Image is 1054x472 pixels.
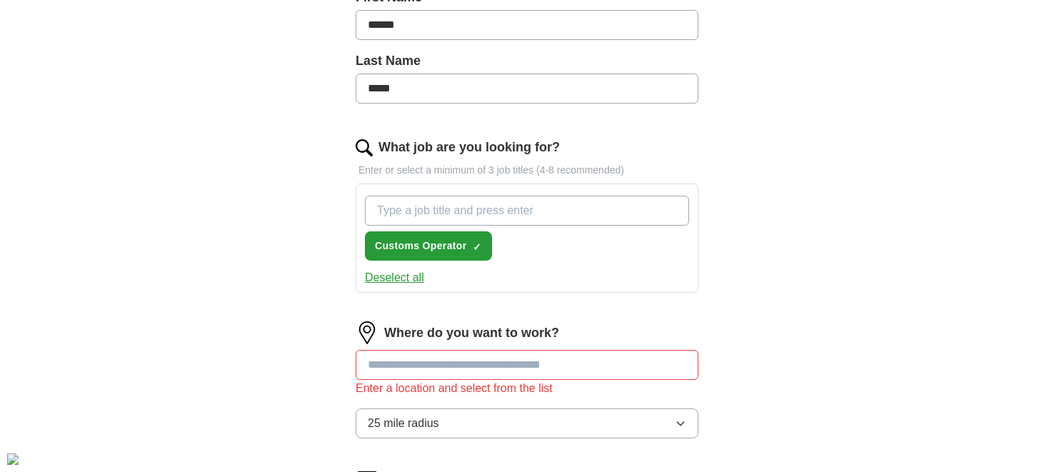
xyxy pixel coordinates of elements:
[365,231,492,261] button: Customs Operator✓
[365,196,689,226] input: Type a job title and press enter
[356,163,698,178] p: Enter or select a minimum of 3 job titles (4-8 recommended)
[356,321,378,344] img: location.png
[356,51,698,71] label: Last Name
[473,241,481,253] span: ✓
[356,408,698,438] button: 25 mile radius
[356,380,698,397] div: Enter a location and select from the list
[378,138,560,157] label: What job are you looking for?
[365,269,424,286] button: Deselect all
[7,453,19,465] div: Cookie consent button
[384,323,559,343] label: Where do you want to work?
[368,415,439,432] span: 25 mile radius
[375,238,467,253] span: Customs Operator
[7,453,19,465] img: Cookie%20settings
[356,139,373,156] img: search.png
